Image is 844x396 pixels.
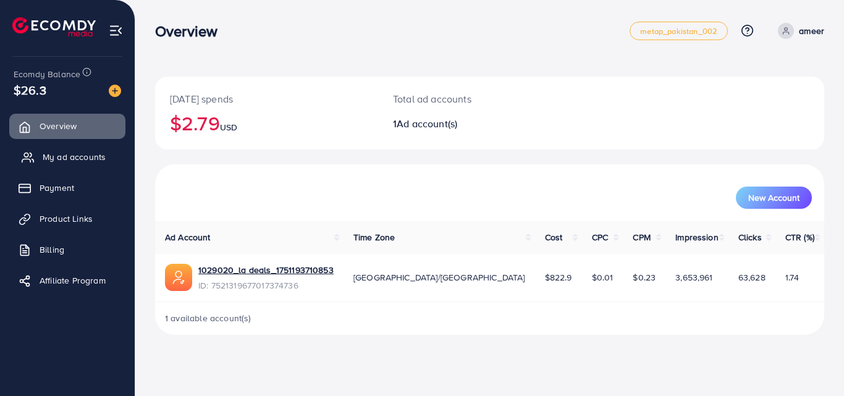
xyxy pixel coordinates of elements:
span: ID: 7521319677017374736 [198,279,334,292]
span: Time Zone [353,231,395,243]
span: Affiliate Program [40,274,106,287]
span: Billing [40,243,64,256]
span: USD [220,121,237,133]
span: $0.01 [592,271,614,284]
span: Ecomdy Balance [14,68,80,80]
a: Product Links [9,206,125,231]
p: [DATE] spends [170,91,363,106]
span: 3,653,961 [675,271,712,284]
span: $26.3 [14,81,46,99]
span: Ad account(s) [397,117,457,130]
span: 1 available account(s) [165,312,251,324]
iframe: Chat [791,340,835,387]
span: metap_pakistan_002 [640,27,717,35]
img: image [109,85,121,97]
span: Product Links [40,213,93,225]
img: ic-ads-acc.e4c84228.svg [165,264,192,291]
span: My ad accounts [43,151,106,163]
h2: 1 [393,118,531,130]
a: Overview [9,114,125,138]
p: Total ad accounts [393,91,531,106]
a: Affiliate Program [9,268,125,293]
span: Clicks [738,231,762,243]
span: Impression [675,231,719,243]
h3: Overview [155,22,227,40]
span: 1.74 [785,271,800,284]
h2: $2.79 [170,111,363,135]
span: Cost [545,231,563,243]
a: ameer [773,23,824,39]
span: CPM [633,231,650,243]
span: CTR (%) [785,231,814,243]
span: Payment [40,182,74,194]
span: New Account [748,193,800,202]
a: Payment [9,175,125,200]
a: 1029020_la deals_1751193710853 [198,264,334,276]
a: Billing [9,237,125,262]
span: [GEOGRAPHIC_DATA]/[GEOGRAPHIC_DATA] [353,271,525,284]
p: ameer [799,23,824,38]
button: New Account [736,187,812,209]
span: CPC [592,231,608,243]
a: My ad accounts [9,145,125,169]
span: 63,628 [738,271,766,284]
a: metap_pakistan_002 [630,22,728,40]
img: menu [109,23,123,38]
span: Ad Account [165,231,211,243]
span: $0.23 [633,271,656,284]
img: logo [12,17,96,36]
span: Overview [40,120,77,132]
span: $822.9 [545,271,572,284]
